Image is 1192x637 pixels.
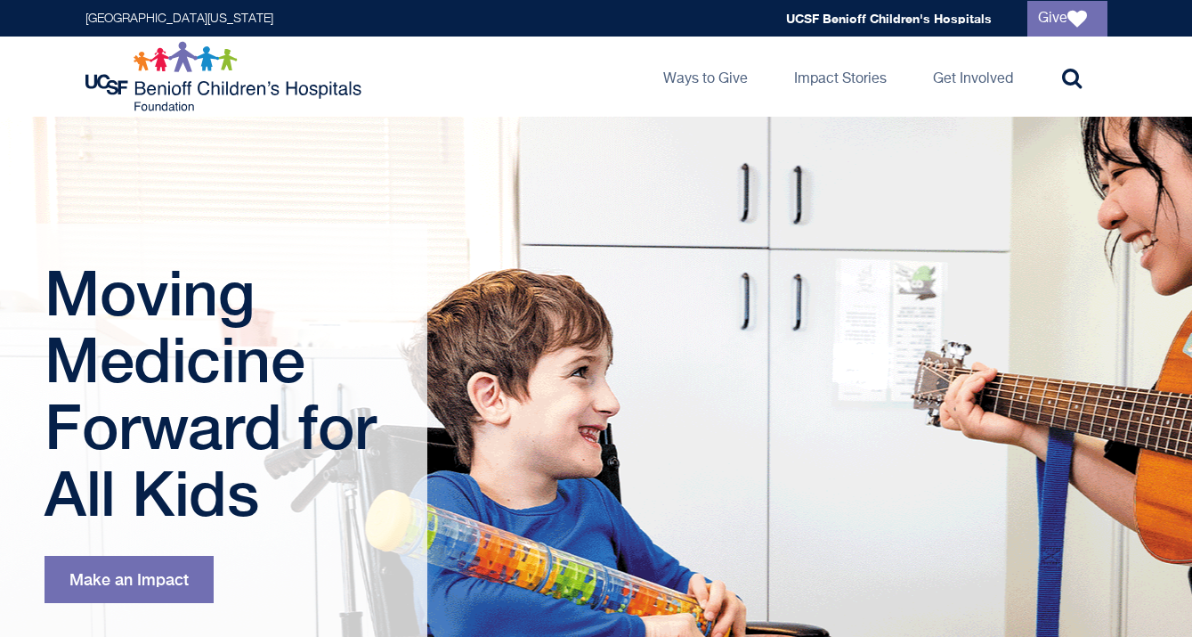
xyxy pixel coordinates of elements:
[786,11,992,26] a: UCSF Benioff Children's Hospitals
[45,259,387,527] h1: Moving Medicine Forward for All Kids
[85,12,273,25] a: [GEOGRAPHIC_DATA][US_STATE]
[1027,1,1107,37] a: Give
[85,41,366,112] img: Logo for UCSF Benioff Children's Hospitals Foundation
[649,37,762,117] a: Ways to Give
[780,37,901,117] a: Impact Stories
[919,37,1027,117] a: Get Involved
[45,556,214,603] a: Make an Impact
